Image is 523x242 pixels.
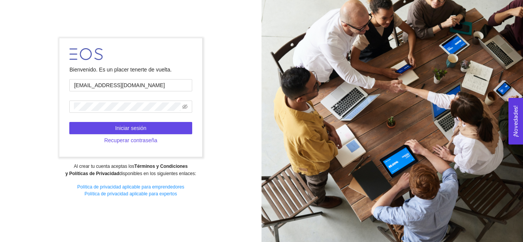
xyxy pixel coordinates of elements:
[508,98,523,145] button: Open Feedback Widget
[69,122,192,134] button: Iniciar sesión
[77,184,185,190] a: Política de privacidad aplicable para emprendedores
[5,163,256,177] div: Al crear tu cuenta aceptas los disponibles en los siguientes enlaces:
[69,65,192,74] div: Bienvenido. Es un placer tenerte de vuelta.
[69,79,192,91] input: Correo electrónico
[69,48,103,60] img: LOGO
[115,124,147,132] span: Iniciar sesión
[104,136,157,145] span: Recuperar contraseña
[69,134,192,146] button: Recuperar contraseña
[69,137,192,143] a: Recuperar contraseña
[85,191,177,197] a: Política de privacidad aplicable para expertos
[182,104,188,109] span: eye-invisible
[65,164,188,176] strong: Términos y Condiciones y Políticas de Privacidad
